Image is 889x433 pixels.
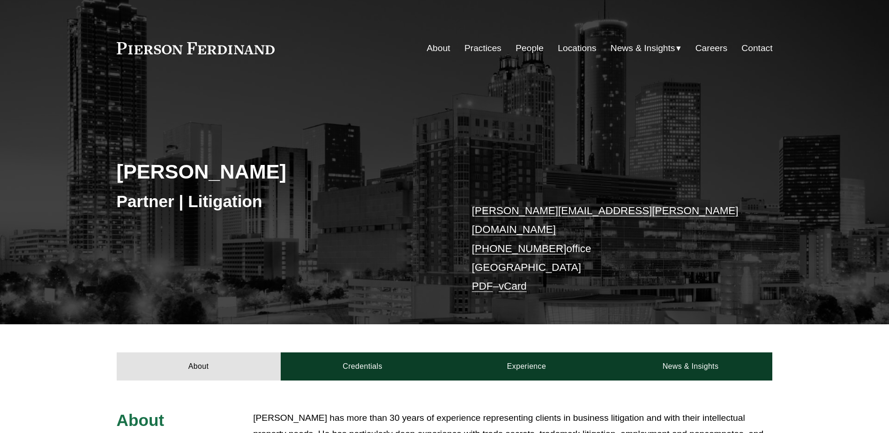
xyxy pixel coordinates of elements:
[515,39,544,57] a: People
[472,202,745,296] p: office [GEOGRAPHIC_DATA] –
[695,39,727,57] a: Careers
[558,39,596,57] a: Locations
[427,39,450,57] a: About
[445,352,609,381] a: Experience
[608,352,772,381] a: News & Insights
[281,352,445,381] a: Credentials
[611,40,675,57] span: News & Insights
[472,280,493,292] a: PDF
[741,39,772,57] a: Contact
[117,191,445,212] h3: Partner | Litigation
[472,243,567,254] a: [PHONE_NUMBER]
[464,39,501,57] a: Practices
[117,352,281,381] a: About
[472,205,739,235] a: [PERSON_NAME][EMAIL_ADDRESS][PERSON_NAME][DOMAIN_NAME]
[117,159,445,184] h2: [PERSON_NAME]
[117,411,164,429] span: About
[611,39,681,57] a: folder dropdown
[499,280,527,292] a: vCard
